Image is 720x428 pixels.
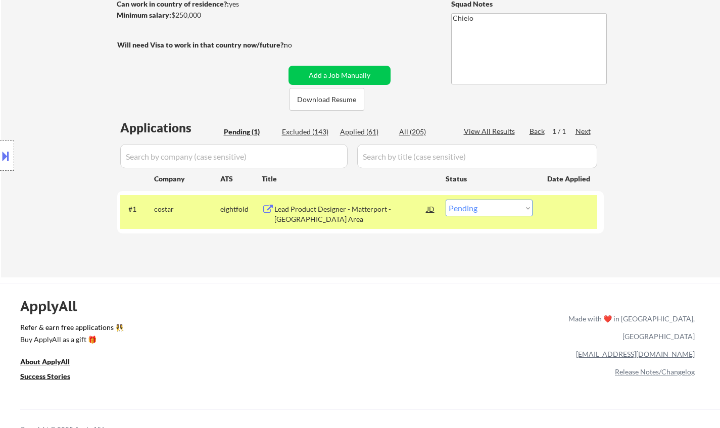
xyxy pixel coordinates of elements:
input: Search by company (case sensitive) [120,144,348,168]
input: Search by title (case sensitive) [357,144,597,168]
div: Excluded (143) [282,127,332,137]
div: ATS [220,174,262,184]
u: About ApplyAll [20,357,70,366]
div: Made with ❤️ in [GEOGRAPHIC_DATA], [GEOGRAPHIC_DATA] [564,310,695,345]
div: Status [446,169,533,187]
div: Title [262,174,436,184]
a: [EMAIL_ADDRESS][DOMAIN_NAME] [576,350,695,358]
strong: Minimum salary: [117,11,171,19]
div: Company [154,174,220,184]
div: Date Applied [547,174,592,184]
div: eightfold [220,204,262,214]
strong: Will need Visa to work in that country now/future?: [117,40,285,49]
div: Back [530,126,546,136]
div: View All Results [464,126,518,136]
div: no [284,40,313,50]
a: Refer & earn free applications 👯‍♀️ [20,324,357,335]
div: Lead Product Designer - Matterport - [GEOGRAPHIC_DATA] Area [274,204,427,224]
a: Release Notes/Changelog [615,367,695,376]
div: Buy ApplyAll as a gift 🎁 [20,336,121,343]
div: 1 / 1 [552,126,575,136]
button: Download Resume [290,88,364,111]
a: About ApplyAll [20,357,84,369]
a: Buy ApplyAll as a gift 🎁 [20,335,121,347]
a: Success Stories [20,371,84,384]
div: Pending (1) [224,127,274,137]
u: Success Stories [20,372,70,381]
div: All (205) [399,127,450,137]
div: Applied (61) [340,127,391,137]
div: Next [575,126,592,136]
div: JD [426,200,436,218]
div: $250,000 [117,10,285,20]
div: costar [154,204,220,214]
button: Add a Job Manually [289,66,391,85]
div: ApplyAll [20,298,88,315]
